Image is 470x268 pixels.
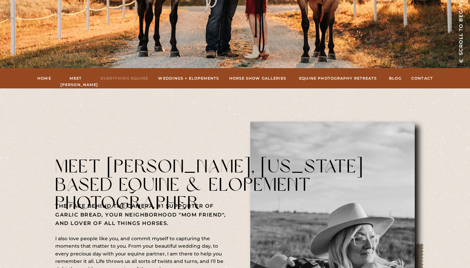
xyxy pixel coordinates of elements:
a: Equine Photography Retreats [296,75,379,81]
a: Everything Equine [100,75,149,81]
a: Weddings + Elopements [158,75,219,81]
h3: The face behind the camera, #1 supporter of garlic bread, your neighborhood "mom friend", and lov... [55,202,227,227]
a: Blog [388,75,402,81]
a: Meet [PERSON_NAME] [60,75,91,81]
a: Home [37,75,52,81]
h1: Meet [PERSON_NAME], [US_STATE] Based Equine & Elopement Photographer [55,158,388,194]
a: hORSE sHOW gALLERIES [228,75,288,81]
a: Contact [411,75,433,81]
